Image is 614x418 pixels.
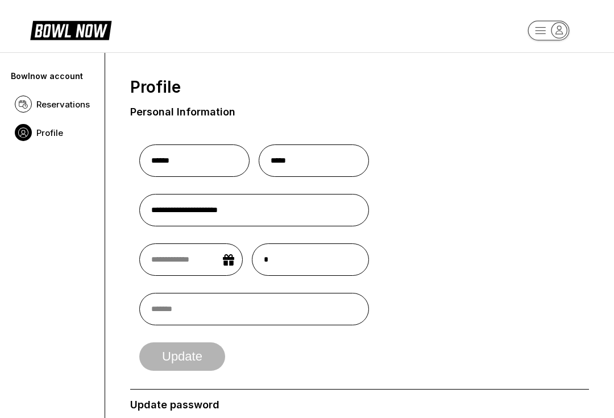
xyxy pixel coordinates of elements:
[11,71,94,81] div: Bowlnow account
[9,90,96,118] a: Reservations
[36,127,63,138] span: Profile
[130,78,181,97] span: Profile
[36,99,90,110] span: Reservations
[9,118,96,147] a: Profile
[130,106,235,118] div: Personal Information
[130,399,589,411] div: Update password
